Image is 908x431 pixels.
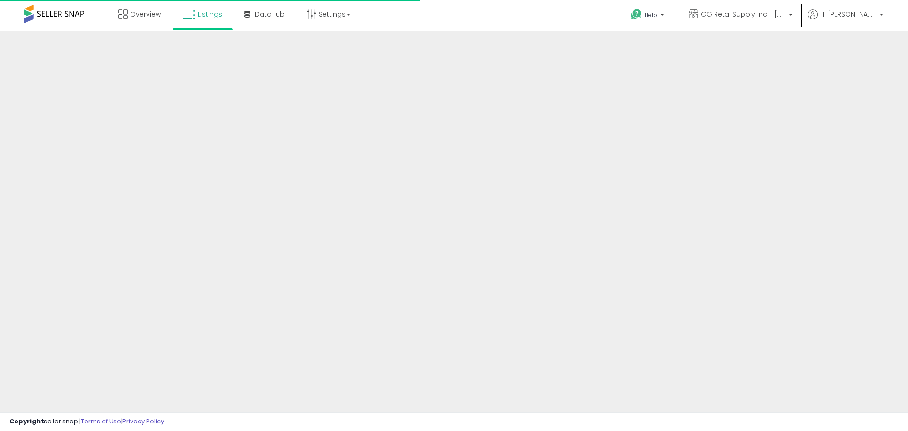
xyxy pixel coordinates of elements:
[701,9,786,19] span: GG Retal Supply Inc - [GEOGRAPHIC_DATA]
[808,9,883,31] a: Hi [PERSON_NAME]
[645,11,657,19] span: Help
[9,417,44,426] strong: Copyright
[820,9,877,19] span: Hi [PERSON_NAME]
[623,1,673,31] a: Help
[630,9,642,20] i: Get Help
[255,9,285,19] span: DataHub
[122,417,164,426] a: Privacy Policy
[198,9,222,19] span: Listings
[81,417,121,426] a: Terms of Use
[130,9,161,19] span: Overview
[9,417,164,426] div: seller snap | |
